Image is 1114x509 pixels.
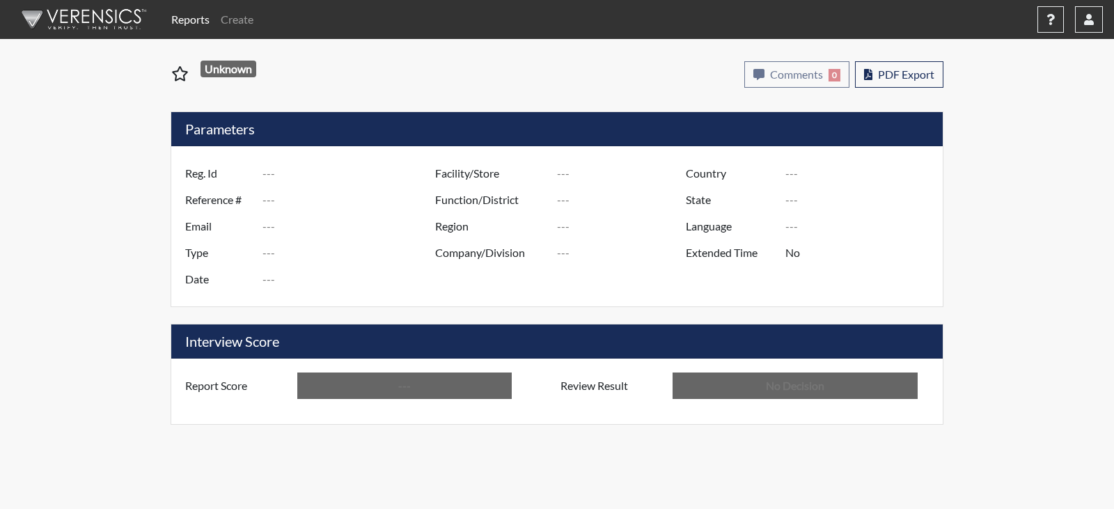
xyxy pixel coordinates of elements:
label: Region [425,213,557,240]
input: --- [262,213,439,240]
span: 0 [829,69,840,81]
label: Email [175,213,262,240]
span: PDF Export [878,68,934,81]
button: PDF Export [855,61,943,88]
label: State [675,187,785,213]
label: Extended Time [675,240,785,266]
h5: Parameters [171,112,943,146]
label: Report Score [175,373,297,399]
label: Language [675,213,785,240]
input: --- [785,213,939,240]
input: --- [557,187,689,213]
label: Date [175,266,262,292]
label: Reference # [175,187,262,213]
input: --- [262,160,439,187]
a: Create [215,6,259,33]
label: Review Result [550,373,673,399]
label: Type [175,240,262,266]
input: --- [557,240,689,266]
input: --- [785,240,939,266]
input: --- [262,187,439,213]
input: --- [297,373,512,399]
h5: Interview Score [171,324,943,359]
span: Comments [770,68,823,81]
label: Company/Division [425,240,557,266]
label: Facility/Store [425,160,557,187]
label: Function/District [425,187,557,213]
span: Unknown [201,61,257,77]
input: No Decision [673,373,918,399]
a: Reports [166,6,215,33]
label: Country [675,160,785,187]
input: --- [262,240,439,266]
input: --- [557,160,689,187]
input: --- [262,266,439,292]
label: Reg. Id [175,160,262,187]
input: --- [557,213,689,240]
input: --- [785,187,939,213]
input: --- [785,160,939,187]
button: Comments0 [744,61,849,88]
